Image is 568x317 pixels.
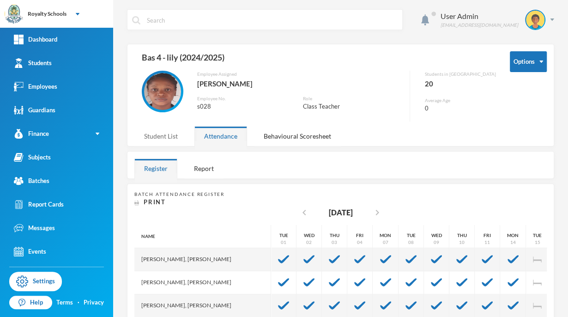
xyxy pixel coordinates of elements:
[254,126,341,146] div: Behavioural Scoresheet
[134,51,496,71] div: Bas 4 - lily (2024/2025)
[459,239,465,246] div: 10
[134,191,224,197] span: Batch Attendance Register
[526,11,544,29] img: STUDENT
[14,152,51,162] div: Subjects
[330,232,339,239] div: Thu
[425,97,496,104] div: Average Age
[303,95,403,102] div: Role
[132,16,140,24] img: search
[457,232,467,239] div: Thu
[510,239,516,246] div: 14
[134,225,271,248] div: Name
[134,158,177,178] div: Register
[14,82,57,91] div: Employees
[298,207,309,218] i: chevron_left
[134,248,271,271] div: [PERSON_NAME], [PERSON_NAME]
[303,102,403,111] div: Class Teacher
[526,271,549,294] div: public holiday
[441,11,518,22] div: User Admin
[14,176,49,186] div: Batches
[14,58,52,68] div: Students
[197,78,403,90] div: [PERSON_NAME]
[383,239,388,246] div: 07
[380,232,391,239] div: Mon
[425,104,496,113] div: 0
[197,102,289,111] div: s028
[425,78,496,90] div: 20
[357,239,363,246] div: 04
[144,73,181,110] img: EMPLOYEE
[535,239,540,246] div: 15
[197,71,403,78] div: Employee Assigned
[14,223,55,233] div: Messages
[507,232,519,239] div: Mon
[279,232,288,239] div: Tue
[28,10,66,18] div: Royalty Schools
[197,95,289,102] div: Employee No.
[306,239,312,246] div: 02
[14,200,64,209] div: Report Cards
[9,272,62,291] a: Settings
[304,232,314,239] div: Wed
[14,35,57,44] div: Dashboard
[372,207,383,218] i: chevron_right
[184,158,224,178] div: Report
[441,22,518,29] div: [EMAIL_ADDRESS][DOMAIN_NAME]
[78,298,79,307] div: ·
[14,105,55,115] div: Guardians
[408,239,414,246] div: 08
[146,10,398,30] input: Search
[328,207,352,218] div: [DATE]
[484,239,490,246] div: 11
[533,232,542,239] div: Tue
[194,126,247,146] div: Attendance
[510,51,547,72] button: Options
[483,232,491,239] div: Fri
[281,239,286,246] div: 01
[434,239,439,246] div: 09
[425,71,496,78] div: Students in [GEOGRAPHIC_DATA]
[526,248,549,271] div: public holiday
[14,247,46,256] div: Events
[84,298,104,307] a: Privacy
[144,198,166,206] span: Print
[356,232,363,239] div: Fri
[9,296,52,310] a: Help
[431,232,442,239] div: Wed
[407,232,416,239] div: Tue
[5,5,24,24] img: logo
[14,129,49,139] div: Finance
[134,126,187,146] div: Student List
[332,239,337,246] div: 03
[134,271,271,294] div: [PERSON_NAME], [PERSON_NAME]
[56,298,73,307] a: Terms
